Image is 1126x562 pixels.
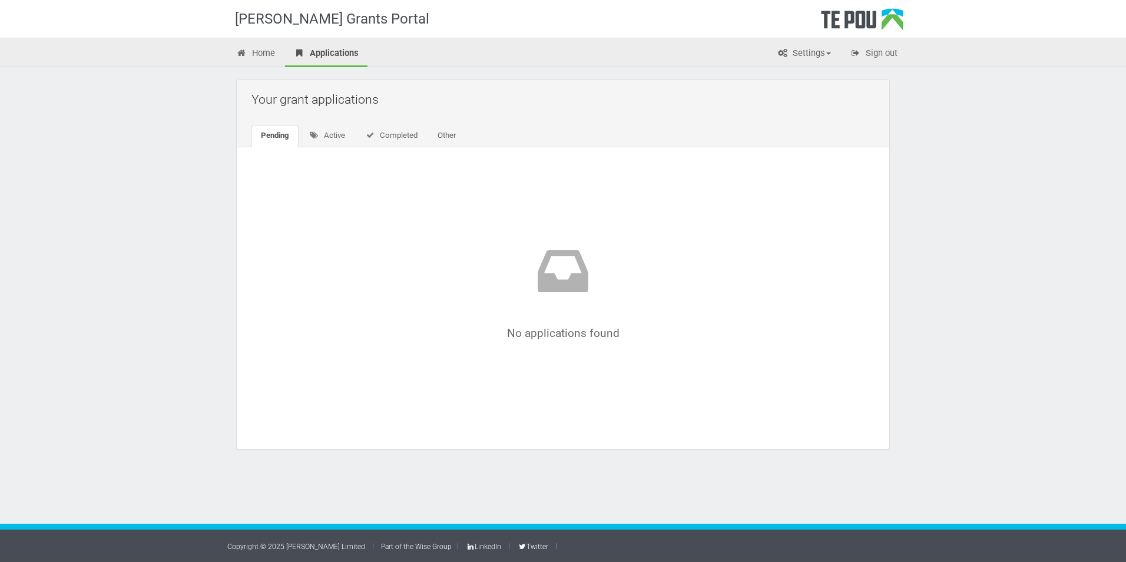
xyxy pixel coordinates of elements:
a: Copyright © 2025 [PERSON_NAME] Limited [227,543,365,551]
a: Applications [285,41,367,67]
a: Active [300,125,355,147]
a: Other [428,125,465,147]
a: Settings [768,41,840,67]
div: No applications found [287,242,839,339]
a: Twitter [517,543,548,551]
a: Pending [251,125,299,147]
div: Te Pou Logo [821,8,903,38]
a: LinkedIn [466,543,501,551]
a: Part of the Wise Group [381,543,452,551]
a: Sign out [841,41,906,67]
a: Home [227,41,284,67]
a: Completed [356,125,427,147]
h2: Your grant applications [251,85,880,113]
